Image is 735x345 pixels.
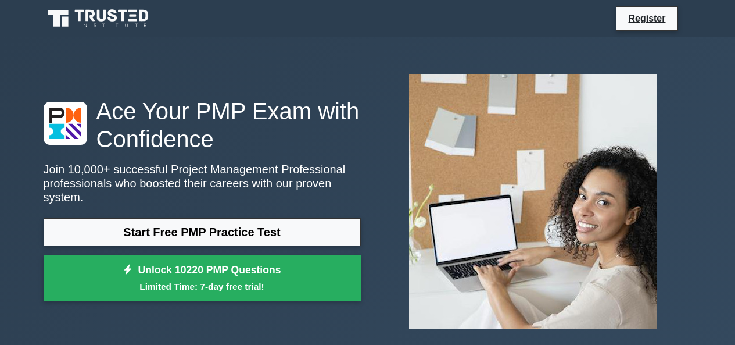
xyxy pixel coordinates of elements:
a: Register [621,11,672,26]
a: Unlock 10220 PMP QuestionsLimited Time: 7-day free trial! [44,255,361,301]
h1: Ace Your PMP Exam with Confidence [44,97,361,153]
small: Limited Time: 7-day free trial! [58,280,346,293]
a: Start Free PMP Practice Test [44,218,361,246]
p: Join 10,000+ successful Project Management Professional professionals who boosted their careers w... [44,162,361,204]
